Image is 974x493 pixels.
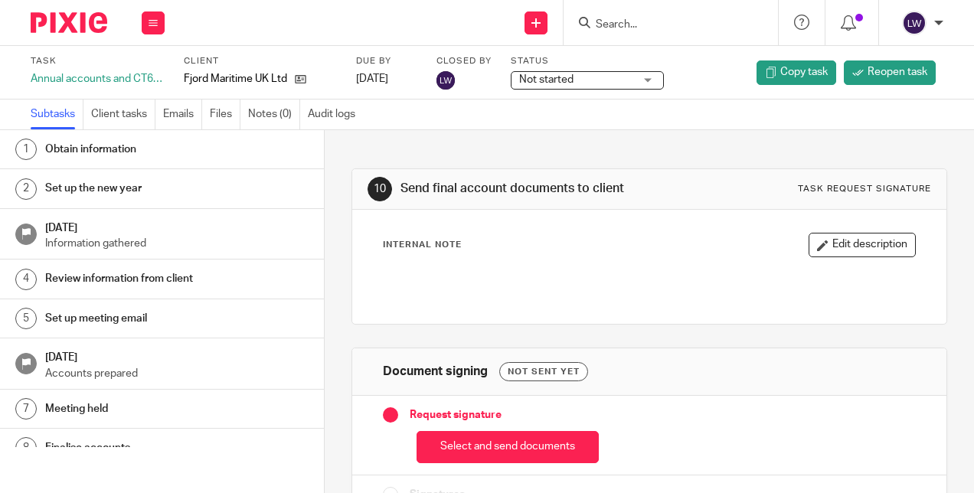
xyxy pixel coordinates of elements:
label: Due by [356,55,417,67]
button: Edit description [809,233,916,257]
a: Client tasks [91,100,155,129]
div: 7 [15,398,37,420]
h1: Set up meeting email [45,307,221,330]
div: 4 [15,269,37,290]
div: Annual accounts and CT600 return [31,71,165,87]
h1: Set up the new year [45,177,221,200]
div: [DATE] [356,71,417,87]
h1: Obtain information [45,138,221,161]
a: Emails [163,100,202,129]
h1: Meeting held [45,397,221,420]
span: Not started [519,74,574,85]
h1: [DATE] [45,217,309,236]
img: Pixie [31,12,107,33]
img: svg%3E [902,11,927,35]
a: Subtasks [31,100,83,129]
a: Audit logs [308,100,363,129]
input: Search [594,18,732,32]
h1: Review information from client [45,267,221,290]
div: 2 [15,178,37,200]
h1: Send final account documents to client [400,181,682,197]
h1: Document signing [383,364,488,380]
label: Status [511,55,664,67]
h1: Finalise accounts [45,436,221,459]
div: Task request signature [798,183,931,195]
span: Copy task [780,64,828,80]
span: Reopen task [868,64,927,80]
a: Notes (0) [248,100,300,129]
button: Select and send documents [417,431,599,464]
h1: [DATE] [45,346,309,365]
span: Request signature [410,407,502,423]
a: Reopen task [844,60,936,85]
p: Information gathered [45,236,309,251]
div: 8 [15,437,37,459]
a: Files [210,100,240,129]
p: Internal Note [383,239,462,251]
div: Not sent yet [499,362,588,381]
p: Accounts prepared [45,366,309,381]
i: Open client page [295,73,306,85]
a: Copy task [757,60,836,85]
div: 10 [368,177,392,201]
label: Closed by [436,55,492,67]
p: Fjord Maritime UK Ltd [184,71,287,87]
div: 5 [15,308,37,329]
label: Task [31,55,165,67]
img: Lorna Wyllie [436,71,455,90]
div: 1 [15,139,37,160]
label: Client [184,55,337,67]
